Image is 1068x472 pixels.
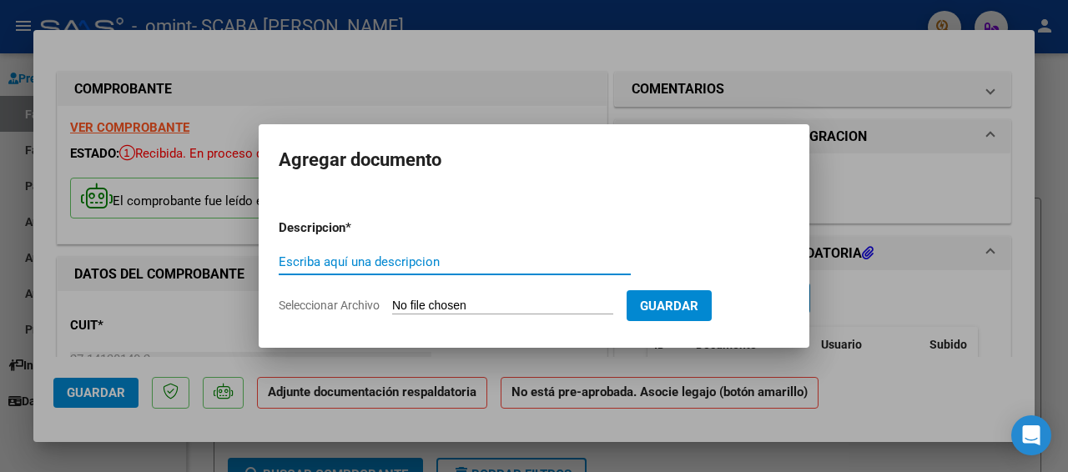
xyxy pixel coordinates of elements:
h2: Agregar documento [279,144,789,176]
button: Guardar [627,290,712,321]
p: Descripcion [279,218,432,238]
span: Seleccionar Archivo [279,299,380,312]
span: Guardar [640,299,698,314]
div: Open Intercom Messenger [1011,415,1051,455]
